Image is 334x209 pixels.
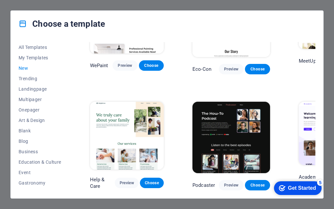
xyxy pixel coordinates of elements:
button: Preview [115,178,139,188]
span: Gastronomy [19,180,61,186]
button: My Templates [19,52,61,63]
span: Multipager [19,97,61,102]
button: Health [19,188,61,199]
span: Blank [19,128,61,133]
button: New [19,63,61,73]
span: Art & Design [19,118,61,123]
span: Preview [120,180,133,186]
p: WePaint [90,62,108,69]
div: Get Started 5 items remaining, 0% complete [5,3,53,17]
button: Gastronomy [19,178,61,188]
span: Preview [224,67,238,72]
span: Blog [19,139,61,144]
p: Academix [299,174,321,180]
h4: Choose a template [19,19,105,29]
span: My Templates [19,55,61,60]
span: All Templates [19,45,61,50]
button: Choose [245,64,270,74]
span: Trending [19,76,61,81]
button: Preview [113,60,137,71]
button: Onepager [19,105,61,115]
span: Preview [224,183,238,188]
div: Get Started [19,7,47,13]
div: 5 [48,1,55,8]
button: All Templates [19,42,61,52]
p: Help & Care [90,176,115,189]
span: New [19,66,61,71]
button: Preview [219,64,244,74]
span: Choose [145,180,159,186]
button: Preview [219,180,244,190]
span: Choose [250,183,265,188]
span: Education & Culture [19,159,61,165]
button: Event [19,167,61,178]
span: Business [19,149,61,154]
img: Podcaster [192,102,270,173]
button: Choose [139,60,164,71]
span: Event [19,170,61,175]
button: Art & Design [19,115,61,126]
button: Blank [19,126,61,136]
button: Blog [19,136,61,146]
p: Podcaster [192,182,215,188]
span: Preview [118,63,132,68]
button: Trending [19,73,61,84]
button: Choose [245,180,270,190]
p: Eco-Con [192,66,211,72]
span: Choose [250,67,265,72]
button: Education & Culture [19,157,61,167]
span: Onepager [19,107,61,112]
button: Landingpage [19,84,61,94]
p: MeetUp [299,58,316,64]
img: Help & Care [90,102,164,170]
span: Landingpage [19,86,61,92]
button: Multipager [19,94,61,105]
span: Choose [144,63,159,68]
button: Choose [140,178,164,188]
button: Business [19,146,61,157]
